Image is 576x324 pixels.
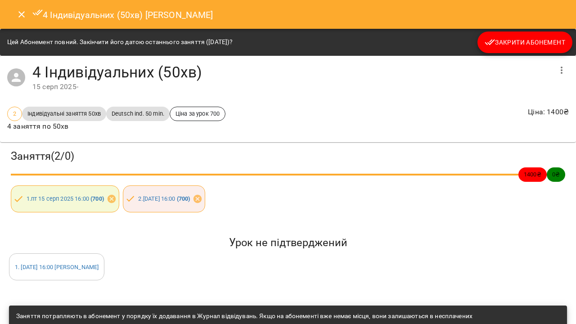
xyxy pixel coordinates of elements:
h3: Заняття ( 2 / 0 ) [11,149,565,163]
h6: 4 Індивідуальних (50хв) [PERSON_NAME] [32,7,213,22]
button: Закрити Абонемент [477,31,572,53]
span: Deutsch ind. 50 min. [106,109,170,118]
span: 2 [8,109,22,118]
div: 2.[DATE] 16:00 (700) [123,185,206,212]
span: Індивідуальні заняття 50хв [22,109,106,118]
span: Ціна за урок 700 [170,109,225,118]
button: Close [11,4,32,25]
a: 1.пт 15 серп 2025 16:00 (700) [27,195,104,202]
h4: 4 Індивідуальних (50хв) [32,63,551,81]
p: Ціна : 1400 ₴ [528,107,569,117]
a: 1. [DATE] 16:00 [PERSON_NAME] [15,264,99,270]
a: 2.[DATE] 16:00 (700) [138,195,190,202]
div: Цей Абонемент повний. Закінчити його датою останнього заняття ([DATE])? [7,34,233,50]
span: 1400 ₴ [518,170,547,179]
div: 1.пт 15 серп 2025 16:00 (700) [11,185,119,212]
h5: Урок не підтверджений [9,236,567,250]
b: ( 700 ) [177,195,190,202]
div: 15 серп 2025 - [32,81,551,92]
b: ( 700 ) [90,195,104,202]
span: Закрити Абонемент [485,37,565,48]
span: 0 ₴ [547,170,565,179]
p: 4 заняття по 50хв [7,121,225,132]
